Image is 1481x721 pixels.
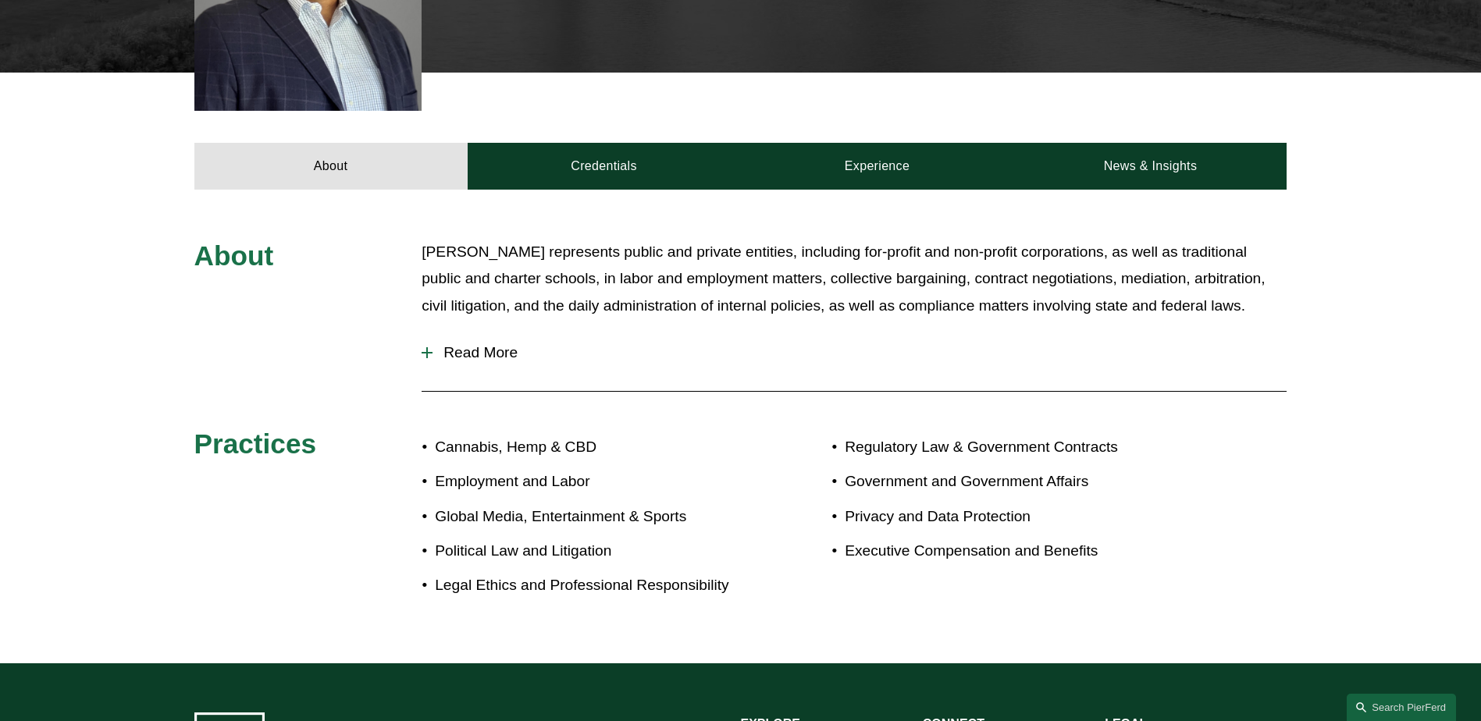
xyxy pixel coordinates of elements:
span: Read More [433,344,1287,361]
span: About [194,240,274,271]
p: Employment and Labor [435,468,740,495]
p: Political Law and Litigation [435,538,740,565]
p: Executive Compensation and Benefits [845,538,1196,565]
span: Practices [194,428,317,459]
a: Experience [741,143,1014,190]
p: Regulatory Law & Government Contracts [845,434,1196,461]
p: Legal Ethics and Professional Responsibility [435,572,740,599]
a: News & Insights [1013,143,1287,190]
p: [PERSON_NAME] represents public and private entities, including for-profit and non-profit corpora... [422,239,1287,320]
p: Government and Government Affairs [845,468,1196,495]
a: About [194,143,468,190]
p: Cannabis, Hemp & CBD [435,434,740,461]
a: Search this site [1347,694,1456,721]
p: Privacy and Data Protection [845,503,1196,531]
p: Global Media, Entertainment & Sports [435,503,740,531]
a: Credentials [468,143,741,190]
button: Read More [422,332,1287,373]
